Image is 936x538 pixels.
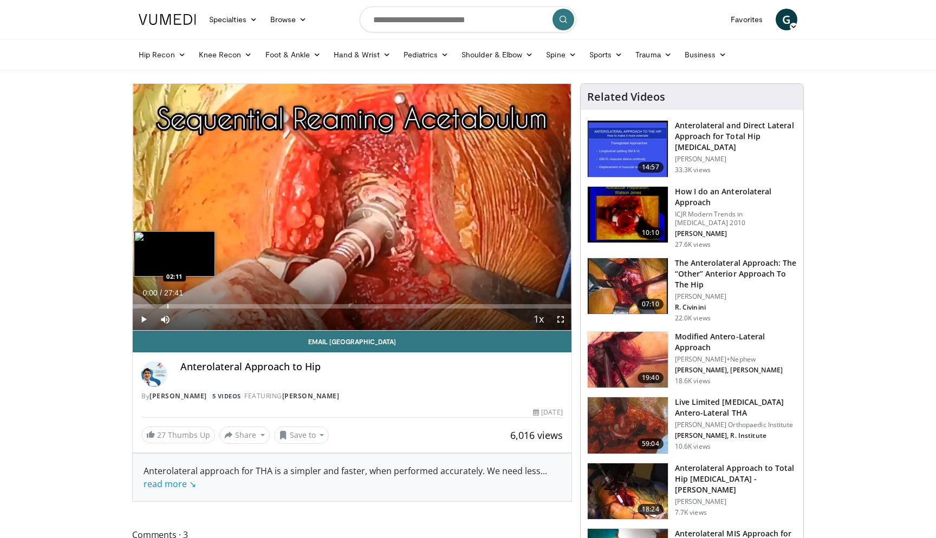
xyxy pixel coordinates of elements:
[675,366,797,375] p: [PERSON_NAME], [PERSON_NAME]
[203,9,264,30] a: Specialties
[142,288,157,297] span: 0:00
[282,391,340,401] a: [PERSON_NAME]
[180,361,563,373] h4: Anterolateral Approach to Hip
[133,84,571,331] video-js: Video Player
[588,121,668,177] img: 297905_0000_1.png.150x105_q85_crop-smart_upscale.jpg
[510,429,563,442] span: 6,016 views
[134,231,215,277] img: image.jpeg
[629,44,678,65] a: Trauma
[533,408,562,417] div: [DATE]
[144,465,547,490] span: ...
[675,166,711,174] p: 33.3K views
[638,504,664,515] span: 18:24
[133,304,571,309] div: Progress Bar
[259,44,328,65] a: Foot & Ankle
[539,44,582,65] a: Spine
[133,309,154,330] button: Play
[587,258,797,323] a: 07:10 The Anterolateral Approach: The “Other” Anterior Approach To The Hip [PERSON_NAME] R. Civin...
[209,391,244,401] a: 5 Videos
[528,309,550,330] button: Playback Rate
[164,288,183,297] span: 27:41
[141,427,215,443] a: 27 Thumbs Up
[675,303,797,312] p: R. Civinini
[638,299,664,310] span: 07:10
[588,258,668,314] img: 45b2a279-9aef-4886-b6ed-3c4d0423c06b.150x105_q85_crop-smart_upscale.jpg
[583,44,629,65] a: Sports
[675,314,711,323] p: 22.0K views
[264,9,314,30] a: Browse
[160,288,162,297] span: /
[141,391,563,401] div: By FEATURING
[638,372,664,383] span: 19:40
[360,6,576,32] input: Search topics, interventions
[588,397,668,454] img: 628649_3.png.150x105_q85_crop-smart_upscale.jpg
[675,421,797,429] p: [PERSON_NAME] Orthopaedic Institute
[675,229,797,238] p: [PERSON_NAME]
[397,44,455,65] a: Pediatrics
[675,377,711,385] p: 18.6K views
[587,120,797,178] a: 14:57 Anterolateral and Direct Lateral Approach for Total Hip [MEDICAL_DATA] [PERSON_NAME] 33.3K ...
[587,397,797,454] a: 59:04 Live Limited [MEDICAL_DATA] Antero-Lateral THA [PERSON_NAME] Orthopaedic Institute [PERSON_...
[675,397,797,418] h3: Live Limited [MEDICAL_DATA] Antero-Lateral THA
[638,162,664,173] span: 14:57
[192,44,259,65] a: Knee Recon
[675,155,797,163] p: [PERSON_NAME]
[157,430,166,440] span: 27
[588,332,668,388] img: df1c4db8-fa70-4dbe-8176-20e68faa4108.150x105_q85_crop-smart_upscale.jpg
[550,309,571,330] button: Fullscreen
[724,9,769,30] a: Favorites
[154,309,176,330] button: Mute
[675,186,797,208] h3: How I do an Anterolateral Approach
[132,44,192,65] a: Hip Recon
[133,331,571,352] a: Email [GEOGRAPHIC_DATA]
[675,355,797,364] p: [PERSON_NAME]+Nephew
[139,14,196,25] img: VuMedi Logo
[587,331,797,389] a: 19:40 Modified Antero-Lateral Approach [PERSON_NAME]+Nephew [PERSON_NAME], [PERSON_NAME] 18.6K views
[274,427,329,444] button: Save to
[675,463,797,495] h3: Anterolateral Approach to Total Hip [MEDICAL_DATA] - [PERSON_NAME]
[638,438,664,449] span: 59:04
[219,427,270,444] button: Share
[675,240,711,249] p: 27.6K views
[149,391,207,401] a: [PERSON_NAME]
[587,90,665,103] h4: Related Videos
[587,463,797,520] a: 18:24 Anterolateral Approach to Total Hip [MEDICAL_DATA] - [PERSON_NAME] [PERSON_NAME] 7.7K views
[675,508,707,517] p: 7.7K views
[675,431,797,440] p: [PERSON_NAME], R. Institute
[638,227,664,238] span: 10:10
[776,9,797,30] a: G
[327,44,397,65] a: Hand & Wrist
[675,292,797,301] p: [PERSON_NAME]
[144,464,561,490] div: Anterolateral approach for THA is a simpler and faster, when performed accurately. We need less
[455,44,539,65] a: Shoulder & Elbow
[675,442,711,451] p: 10.6K views
[675,120,797,153] h3: Anterolateral and Direct Lateral Approach for Total Hip [MEDICAL_DATA]
[141,361,167,387] img: Avatar
[587,186,797,249] a: 10:10 How I do an Anterolateral Approach ICJR Modern Trends in [MEDICAL_DATA] 2010 [PERSON_NAME] ...
[588,463,668,520] img: db670966-d5e2-4e37-8848-982f9c4931b7.150x105_q85_crop-smart_upscale.jpg
[675,497,797,506] p: [PERSON_NAME]
[588,187,668,243] img: 297847_0001_1.png.150x105_q85_crop-smart_upscale.jpg
[675,331,797,353] h3: Modified Antero-Lateral Approach
[675,258,797,290] h3: The Anterolateral Approach: The “Other” Anterior Approach To The Hip
[144,478,196,490] a: read more ↘
[678,44,733,65] a: Business
[675,210,797,227] p: ICJR Modern Trends in [MEDICAL_DATA] 2010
